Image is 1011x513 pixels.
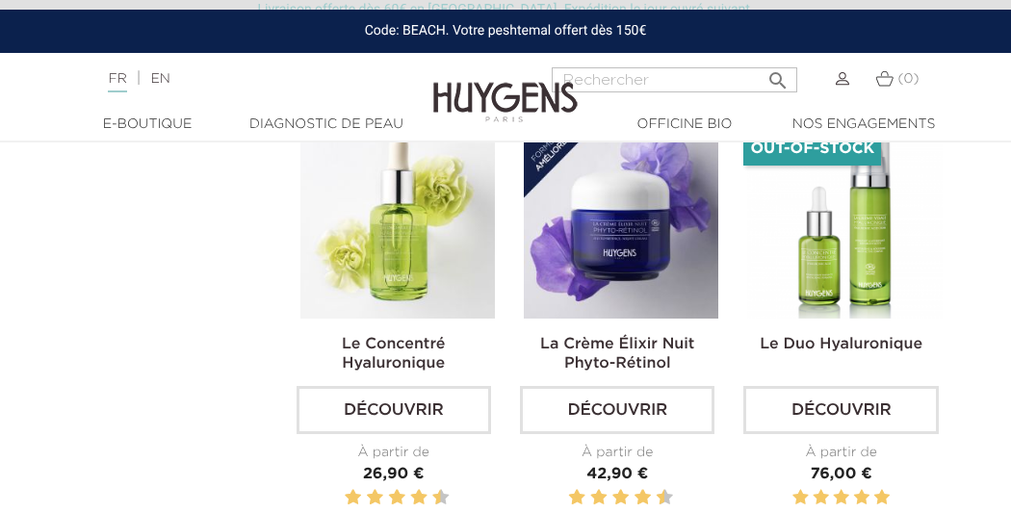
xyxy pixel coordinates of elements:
[834,486,849,510] label: 3
[392,486,402,510] label: 6
[743,386,938,434] a: Découvrir
[874,486,890,510] label: 5
[407,486,410,510] label: 7
[653,486,656,510] label: 9
[638,486,648,510] label: 8
[524,123,718,318] img: La Crème Élixir Nuit Phyto-Rétinol
[341,486,344,510] label: 1
[743,133,881,166] li: Out-of-Stock
[660,486,669,510] label: 10
[813,486,828,510] label: 2
[520,386,714,434] a: Découvrir
[414,486,424,510] label: 8
[428,486,431,510] label: 9
[297,443,491,463] div: À partir de
[760,337,922,352] a: Le Duo Hyaluronique
[811,467,872,482] span: 76,00 €
[572,486,582,510] label: 2
[385,486,388,510] label: 5
[98,67,406,90] div: |
[631,486,634,510] label: 7
[342,337,445,372] a: Le Concentré Hyaluronique
[108,72,126,92] a: FR
[300,123,495,318] img: Le Concentré Hyaluronique
[609,486,611,510] label: 5
[897,72,919,86] span: (0)
[616,486,626,510] label: 6
[436,486,446,510] label: 10
[150,72,169,86] a: EN
[363,486,366,510] label: 3
[586,486,589,510] label: 3
[766,64,790,87] i: 
[349,486,358,510] label: 2
[792,486,808,510] label: 1
[761,62,795,88] button: 
[586,467,648,482] span: 42,90 €
[774,115,953,135] a: Nos engagements
[433,51,578,125] img: Huygens
[363,467,425,482] span: 26,90 €
[595,115,774,135] a: Officine Bio
[747,123,942,318] img: Le Duo Hyaluronique
[371,486,380,510] label: 4
[58,115,237,135] a: E-Boutique
[854,486,869,510] label: 4
[594,486,604,510] label: 4
[520,443,714,463] div: À partir de
[743,443,938,463] div: À partir de
[540,337,694,372] a: La Crème Élixir Nuit Phyto-Rétinol
[552,67,797,92] input: Rechercher
[565,486,568,510] label: 1
[237,115,416,135] a: Diagnostic de peau
[297,386,491,434] a: Découvrir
